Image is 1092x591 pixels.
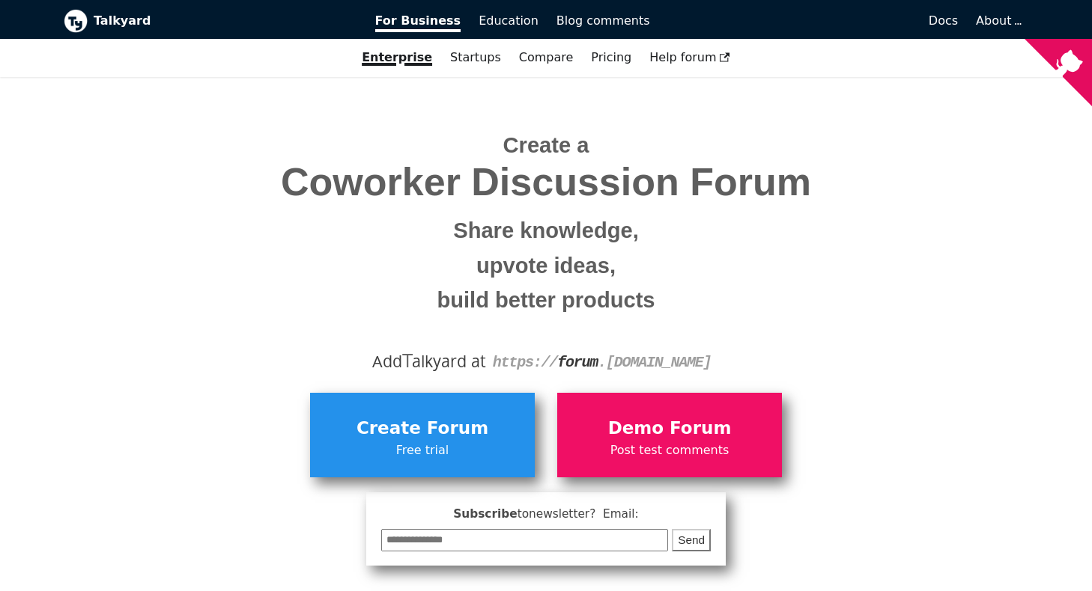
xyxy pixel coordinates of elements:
strong: forum [557,354,598,371]
a: Blog comments [547,8,659,34]
span: Blog comments [556,13,650,28]
a: Talkyard logoTalkyard [64,9,354,33]
a: Pricing [582,45,640,70]
span: Create Forum [318,414,527,443]
a: Education [470,8,547,34]
a: Create ForumFree trial [310,393,535,477]
span: Education [479,13,539,28]
span: Free trial [318,441,527,460]
span: T [402,346,413,373]
img: Talkyard logo [64,9,88,33]
span: Docs [929,13,958,28]
small: upvote ideas, [75,248,1017,284]
a: Help forum [640,45,739,70]
button: Send [672,529,711,552]
a: Startups [441,45,510,70]
span: Subscribe [381,505,711,524]
span: Coworker Discussion Forum [75,161,1017,203]
a: Docs [659,8,968,34]
a: Enterprise [353,45,441,70]
a: Demo ForumPost test comments [557,393,782,477]
span: Help forum [649,50,730,64]
a: For Business [366,8,470,34]
a: About [976,13,1019,28]
span: Demo Forum [565,414,774,443]
span: Create a [503,133,589,157]
span: to newsletter ? Email: [518,507,639,521]
small: build better products [75,283,1017,318]
span: For Business [375,13,461,32]
span: Post test comments [565,441,774,460]
a: Compare [519,50,574,64]
div: Add alkyard at [75,349,1017,374]
b: Talkyard [94,11,354,31]
small: Share knowledge, [75,213,1017,248]
code: https:// . [DOMAIN_NAME] [493,354,712,371]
